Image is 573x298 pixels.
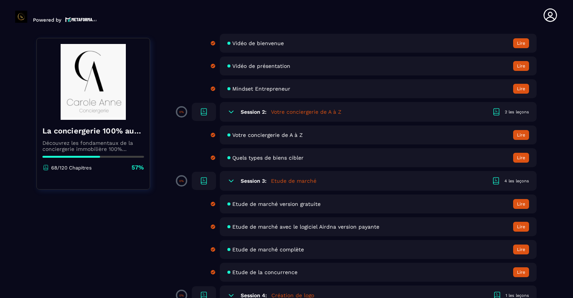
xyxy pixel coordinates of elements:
span: Etude de marché complète [232,246,304,253]
span: Etude de marché version gratuite [232,201,321,207]
span: Vidéo de présentation [232,63,290,69]
h5: Etude de marché [271,177,316,185]
span: Mindset Entrepreneur [232,86,290,92]
img: logo-branding [15,11,27,23]
span: Etude de marché avec le logiciel Airdna version payante [232,224,379,230]
button: Lire [513,245,529,254]
p: Découvrez les fondamentaux de la conciergerie immobilière 100% automatisée. Cette formation est c... [42,140,144,152]
h6: Session 3: [241,178,266,184]
img: logo [65,16,97,23]
button: Lire [513,153,529,163]
p: 0% [179,110,184,114]
div: 4 les leçons [504,178,529,184]
p: 0% [179,179,184,183]
span: Quels types de biens cibler [232,155,304,161]
div: 2 les leçons [505,109,529,115]
button: Lire [513,130,529,140]
p: Powered by [33,17,61,23]
button: Lire [513,61,529,71]
h4: La conciergerie 100% automatisée [42,125,144,136]
button: Lire [513,199,529,209]
p: 0% [179,294,184,297]
button: Lire [513,38,529,48]
button: Lire [513,222,529,232]
button: Lire [513,84,529,94]
span: Vidéo de bienvenue [232,40,284,46]
p: 68/120 Chapitres [51,165,92,171]
h6: Session 2: [241,109,266,115]
img: banner [42,44,144,120]
button: Lire [513,267,529,277]
p: 57% [132,163,144,172]
span: Votre conciergerie de A à Z [232,132,303,138]
span: Etude de la concurrence [232,269,297,275]
h5: Votre conciergerie de A à Z [271,108,341,116]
